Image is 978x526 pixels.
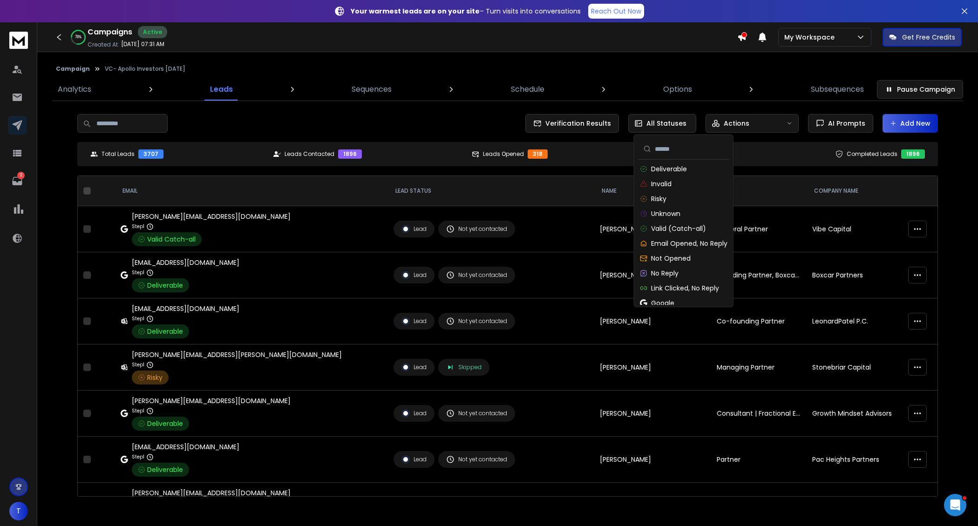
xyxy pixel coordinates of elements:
p: 78 % [75,34,81,40]
div: 318 [528,149,548,159]
button: Verification Results [525,114,619,133]
p: Google [651,298,674,308]
td: [PERSON_NAME] [594,391,711,437]
p: VC- Apollo Investors [DATE] [105,65,185,73]
span: Valid Catch-all [147,235,196,244]
p: Get Free Credits [902,33,955,42]
th: NAME [594,176,711,206]
p: Link Clicked, No Reply [651,283,719,293]
span: Deliverable [147,281,183,290]
td: Founding Partner, Boxcar Partners Co-Founder, Partner [711,252,807,298]
td: [PERSON_NAME] [594,206,711,252]
div: Not yet contacted [446,455,507,464]
p: Risky [651,194,666,203]
p: Step 1 [132,314,144,324]
th: Company Name [807,176,902,206]
div: Not yet contacted [446,317,507,325]
p: 2 [17,172,25,179]
td: Co-founding Partner [711,298,807,344]
p: Total Leads [102,150,135,158]
a: Schedule [505,78,550,101]
span: Deliverable [147,419,183,428]
button: Get Free Credits [883,28,962,47]
h1: Campaigns [88,27,132,38]
p: Options [663,84,692,95]
div: 1896 [901,149,925,159]
div: [EMAIL_ADDRESS][DOMAIN_NAME] [132,258,239,267]
p: Analytics [58,84,91,95]
p: Step 1 [132,360,144,370]
div: [PERSON_NAME][EMAIL_ADDRESS][DOMAIN_NAME] [132,396,291,405]
p: Subsequences [811,84,864,95]
a: Subsequences [805,78,869,101]
p: All Statuses [646,119,686,128]
button: Campaign [56,65,90,73]
div: 3707 [138,149,163,159]
strong: Your warmest leads are on your site [351,7,480,16]
div: [EMAIL_ADDRESS][DOMAIN_NAME] [132,442,239,452]
p: Deliverable [651,164,687,174]
td: [PERSON_NAME] [594,298,711,344]
td: Stonebriar Capital [807,344,902,391]
div: Lead [401,317,427,325]
a: Analytics [52,78,97,101]
div: [PERSON_NAME][EMAIL_ADDRESS][DOMAIN_NAME] [132,488,291,498]
p: Step 1 [132,452,144,462]
div: Not yet contacted [446,409,507,418]
td: [PERSON_NAME] [594,344,711,391]
p: Step 1 [132,406,144,416]
p: Schedule [511,84,544,95]
span: Deliverable [147,465,183,474]
p: Step 1 [132,268,144,277]
th: LEAD STATUS [388,176,594,206]
span: Verification Results [542,119,611,128]
div: Not yet contacted [446,271,507,279]
div: Not yet contacted [446,225,507,233]
div: Lead [401,363,427,371]
th: title [711,176,807,206]
a: Options [658,78,698,101]
p: Actions [724,119,749,128]
span: AI Prompts [824,119,865,128]
div: Lead [401,225,427,233]
p: Reach Out Now [591,7,641,16]
div: [PERSON_NAME][EMAIL_ADDRESS][PERSON_NAME][DOMAIN_NAME] [132,350,342,359]
button: Pause Campaign [877,80,963,99]
p: Leads [210,84,233,95]
p: My Workspace [784,33,838,42]
button: AI Prompts [808,114,873,133]
td: General Partner [711,206,807,252]
div: [PERSON_NAME][EMAIL_ADDRESS][DOMAIN_NAME] [132,212,291,221]
div: Lead [401,455,427,464]
p: Step 1 [132,222,144,231]
td: Growth Mindset Advisors [807,391,902,437]
td: Partner [711,437,807,483]
p: Sequences [352,84,392,95]
p: – Turn visits into conversations [351,7,581,16]
td: Pac Heights Partners [807,437,902,483]
a: Leads [204,78,238,101]
td: Vibe Capital [807,206,902,252]
p: Unknown [651,209,680,218]
a: Reach Out Now [588,4,644,19]
div: Active [138,26,167,38]
div: Lead [401,271,427,279]
td: Managing Partner [711,344,807,391]
div: [EMAIL_ADDRESS][DOMAIN_NAME] [132,304,239,313]
p: Created At: [88,41,119,48]
p: Valid (Catch-all) [651,224,706,233]
span: Deliverable [147,327,183,336]
td: [PERSON_NAME] [594,252,711,298]
button: T [9,502,28,520]
td: Boxcar Partners [807,252,902,298]
p: [DATE] 07:31 AM [121,40,164,48]
a: Sequences [346,78,397,101]
p: Invalid [651,179,672,189]
a: 2 [8,172,27,190]
td: Consultant | Fractional Executive | Private Equity Operating Partner [711,391,807,437]
p: Leads Contacted [285,150,334,158]
div: Lead [401,409,427,418]
span: Risky [147,373,163,382]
